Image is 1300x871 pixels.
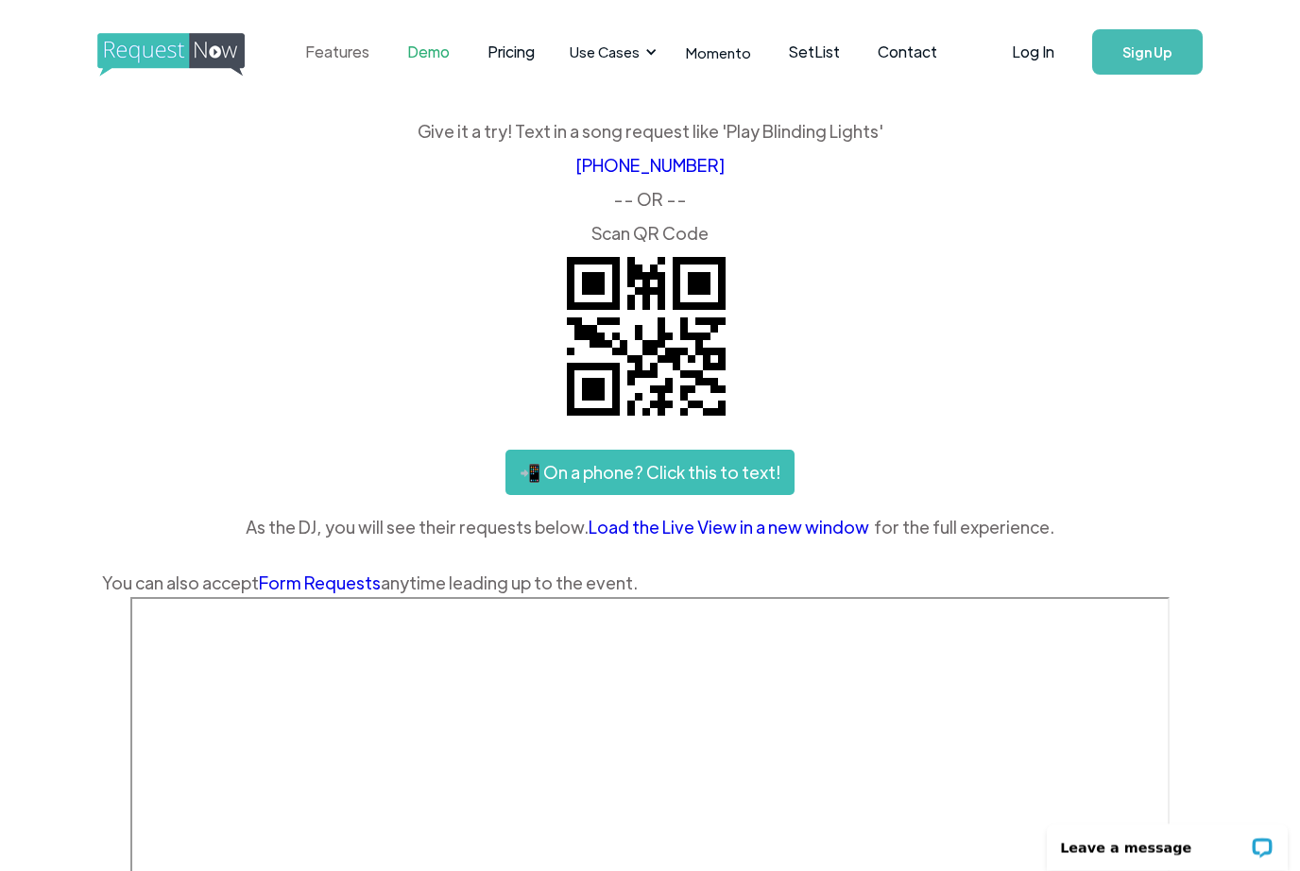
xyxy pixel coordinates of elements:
div: As the DJ, you will see their requests below. for the full experience. [102,513,1198,541]
a: Demo [388,23,469,81]
div: You can also accept anytime leading up to the event. [102,569,1198,597]
a: 📲 On a phone? Click this to text! [505,450,795,495]
iframe: LiveChat chat widget [1035,811,1300,871]
a: Load the Live View in a new window [589,513,874,541]
a: Form Requests [259,572,381,593]
img: requestnow logo [97,33,280,77]
div: Use Cases [570,42,640,62]
a: Sign Up [1092,29,1203,75]
img: QR code [552,242,741,431]
a: SetList [770,23,859,81]
div: Use Cases [558,23,662,81]
a: Features [286,23,388,81]
a: Log In [993,19,1073,85]
a: Pricing [469,23,554,81]
a: Contact [859,23,956,81]
a: Momento [667,25,770,80]
a: [PHONE_NUMBER] [575,154,725,176]
div: Give it a try! Text in a song request like 'Play Blinding Lights' ‍ -- OR -- ‍ Scan QR Code [102,123,1198,242]
a: home [97,33,239,71]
